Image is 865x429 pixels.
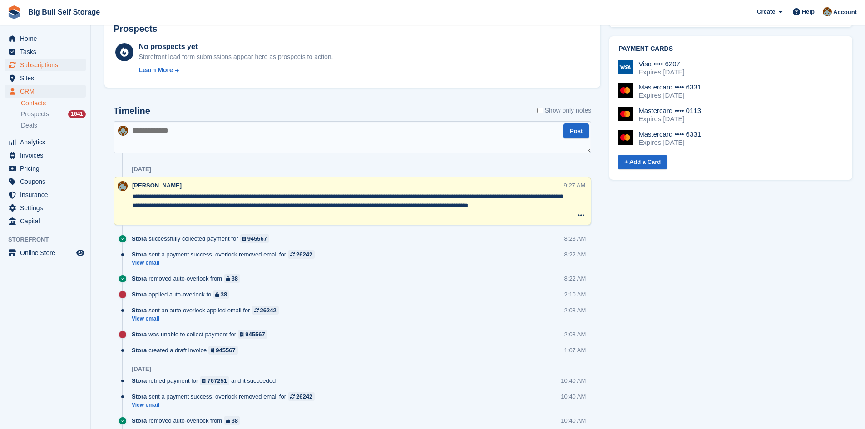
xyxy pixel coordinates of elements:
[132,416,147,425] span: Stora
[21,121,37,130] span: Deals
[132,290,147,299] span: Stora
[296,250,312,259] div: 26242
[138,65,173,75] div: Learn More
[20,162,74,175] span: Pricing
[833,8,857,17] span: Account
[20,188,74,201] span: Insurance
[638,115,701,123] div: Expires [DATE]
[132,166,151,173] div: [DATE]
[20,72,74,84] span: Sites
[132,346,242,355] div: created a draft invoice
[638,138,701,147] div: Expires [DATE]
[757,7,775,16] span: Create
[638,107,701,115] div: Mastercard •••• 0113
[823,7,832,16] img: Mike Llewellen Palmer
[5,188,86,201] a: menu
[20,85,74,98] span: CRM
[618,60,633,74] img: Visa Logo
[20,149,74,162] span: Invoices
[561,416,586,425] div: 10:40 AM
[638,91,701,99] div: Expires [DATE]
[288,250,315,259] a: 26242
[132,346,147,355] span: Stora
[564,274,586,283] div: 8:22 AM
[5,72,86,84] a: menu
[5,202,86,214] a: menu
[132,290,234,299] div: applied auto-overlock to
[208,346,238,355] a: 945567
[5,162,86,175] a: menu
[132,392,319,401] div: sent a payment success, overlock removed email for
[564,290,586,299] div: 2:10 AM
[132,234,147,243] span: Stora
[114,106,150,116] h2: Timeline
[200,376,229,385] a: 767251
[216,346,235,355] div: 945567
[618,45,843,53] h2: Payment cards
[296,392,312,401] div: 26242
[5,215,86,227] a: menu
[288,392,315,401] a: 26242
[132,306,283,315] div: sent an auto-overlock applied email for
[618,155,667,170] a: + Add a Card
[232,416,238,425] div: 38
[20,215,74,227] span: Capital
[618,107,633,121] img: Mastercard Logo
[232,274,238,283] div: 38
[138,65,333,75] a: Learn More
[68,110,86,118] div: 1641
[564,346,586,355] div: 1:07 AM
[638,83,701,91] div: Mastercard •••• 6331
[132,234,274,243] div: successfully collected payment for
[5,45,86,58] a: menu
[75,247,86,258] a: Preview store
[20,59,74,71] span: Subscriptions
[20,202,74,214] span: Settings
[132,182,182,189] span: [PERSON_NAME]
[238,330,267,339] a: 945567
[118,126,128,136] img: Mike Llewellen Palmer
[213,290,229,299] a: 38
[132,306,147,315] span: Stora
[252,306,279,315] a: 26242
[132,376,280,385] div: retried payment for and it succeeded
[21,121,86,130] a: Deals
[221,290,227,299] div: 38
[537,106,543,115] input: Show only notes
[5,85,86,98] a: menu
[5,247,86,259] a: menu
[138,41,333,52] div: No prospects yet
[240,234,270,243] a: 945567
[245,330,265,339] div: 945567
[5,136,86,148] a: menu
[132,259,319,267] a: View email
[132,250,147,259] span: Stora
[132,330,147,339] span: Stora
[132,315,283,323] a: View email
[132,416,245,425] div: removed auto-overlock from
[224,274,240,283] a: 38
[638,68,684,76] div: Expires [DATE]
[260,306,277,315] div: 26242
[20,247,74,259] span: Online Store
[132,274,147,283] span: Stora
[638,60,684,68] div: Visa •••• 6207
[5,175,86,188] a: menu
[561,392,586,401] div: 10:40 AM
[21,99,86,108] a: Contacts
[118,181,128,191] img: Mike Llewellen Palmer
[618,130,633,145] img: Mastercard Logo
[5,149,86,162] a: menu
[224,416,240,425] a: 38
[564,234,586,243] div: 8:23 AM
[564,181,586,190] div: 9:27 AM
[25,5,104,20] a: Big Bull Self Storage
[132,274,245,283] div: removed auto-overlock from
[132,365,151,373] div: [DATE]
[132,392,147,401] span: Stora
[132,376,147,385] span: Stora
[5,32,86,45] a: menu
[132,330,272,339] div: was unable to collect payment for
[21,110,49,118] span: Prospects
[132,401,319,409] a: View email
